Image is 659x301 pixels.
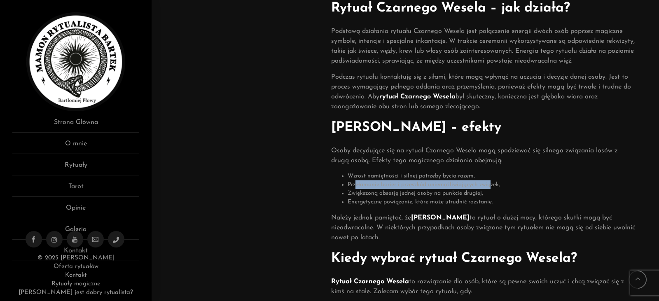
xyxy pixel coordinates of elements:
[348,198,636,206] li: Energetyczne powiązanie, które może utrudnić rozstanie.
[12,117,139,133] a: Strona Główna
[331,277,636,296] p: to rozwiązanie dla osób, które są pewne swoich uczuć i chcą związać się z kimś na stałe. Zalecam ...
[331,72,636,112] p: Podczas rytuału kontaktuję się z siłami, które mogą wpłynąć na uczucia i decyzje danej osoby. Jes...
[348,180,636,189] li: Przełamanie barier i przeszkód uniemożliwiających związek,
[331,118,636,138] h2: [PERSON_NAME] – efekty
[331,146,636,166] p: Osoby decydujące się na rytuał Czarnego Wesela mogą spodziewać się silnego związania losów z drug...
[12,182,139,197] a: Tarot
[26,12,125,111] img: Rytualista Bartek
[51,281,100,287] a: Rytuały magiczne
[12,160,139,175] a: Rytuały
[19,289,133,296] a: [PERSON_NAME] jest dobry rytualista?
[331,213,636,243] p: Należy jednak pamiętać, że to rytuał o dużej mocy, którego skutki mogą być nieodwracalne. W niekt...
[379,93,456,100] strong: rytuał Czarnego Wesela
[12,139,139,154] a: O mnie
[65,272,86,278] a: Kontakt
[331,249,636,268] h2: Kiedy wybrać rytuał Czarnego Wesela?
[348,189,636,198] li: Zwiększoną obsesję jednej osoby na punkcie drugiej,
[54,264,98,270] a: Oferta rytuałów
[348,172,636,180] li: Wzrost namiętności i silnej potrzeby bycia razem,
[331,26,636,66] p: Podstawą działania rytuału Czarnego Wesela jest połączenie energii dwóch osób poprzez magiczne sy...
[411,215,470,221] strong: [PERSON_NAME]
[12,203,139,218] a: Opinie
[12,224,139,240] a: Galeria
[331,278,409,285] strong: Rytuał Czarnego Wesela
